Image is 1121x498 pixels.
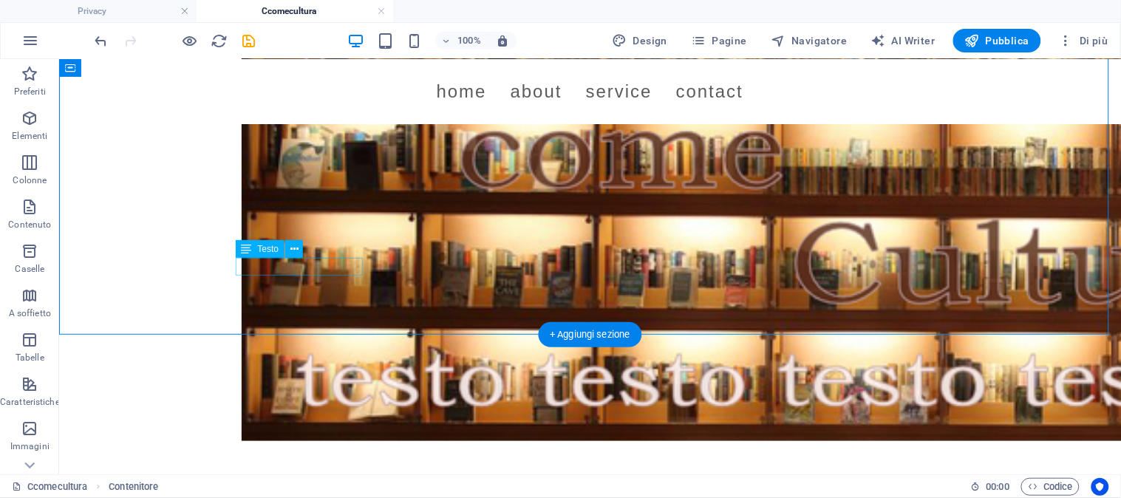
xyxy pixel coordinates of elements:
p: Immagini [10,440,50,452]
span: Design [613,33,668,48]
button: Usercentrics [1091,478,1109,496]
button: Di più [1053,29,1114,52]
p: A soffietto [9,307,51,319]
button: Pubblica [953,29,1042,52]
i: Ricarica la pagina [211,33,228,50]
a: Fai clic per annullare la selezione. Doppio clic per aprire le pagine [12,478,87,496]
h4: Ccomecultura [197,3,393,19]
h6: 100% [457,32,481,50]
button: Design [607,29,674,52]
span: Testo [258,245,279,253]
button: reload [211,32,228,50]
h6: Tempo sessione [971,478,1010,496]
span: AI Writer [871,33,936,48]
p: Tabelle [16,352,44,364]
button: Navigatore [765,29,853,52]
span: : [997,481,999,492]
i: Annulla: Aggiungi elemento (Ctrl+Z) [93,33,110,50]
span: Di più [1059,33,1108,48]
button: save [240,32,258,50]
span: Codice [1028,478,1073,496]
i: Salva (Ctrl+S) [241,33,258,50]
span: 00 00 [987,478,1009,496]
p: Preferiti [14,86,46,98]
button: 100% [435,32,488,50]
button: undo [92,32,110,50]
p: Contenuto [8,219,51,231]
button: AI Writer [865,29,941,52]
span: Pubblica [965,33,1030,48]
p: Elementi [12,130,47,142]
span: Fai clic per selezionare. Doppio clic per modificare [109,478,158,496]
button: Codice [1021,478,1080,496]
div: Design (Ctrl+Alt+Y) [607,29,674,52]
div: + Aggiungi sezione [538,322,642,347]
nav: breadcrumb [109,478,158,496]
span: Navigatore [771,33,847,48]
span: Pagine [691,33,747,48]
p: Colonne [13,174,47,186]
p: Caselle [15,263,44,275]
button: Pagine [685,29,753,52]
